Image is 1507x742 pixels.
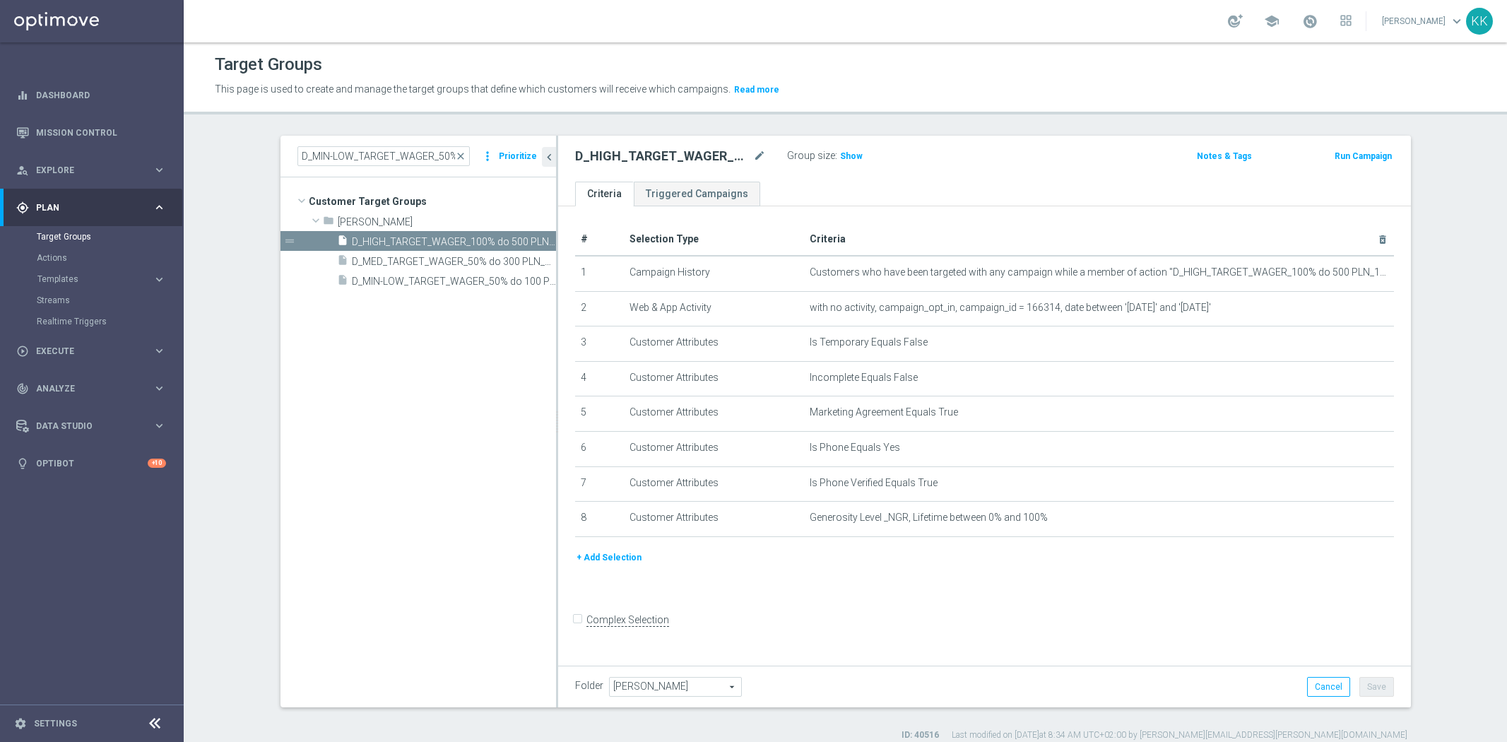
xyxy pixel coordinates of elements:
[624,466,804,502] td: Customer Attributes
[323,215,334,231] i: folder
[733,82,781,98] button: Read more
[36,347,153,355] span: Execute
[37,290,182,311] div: Streams
[352,276,556,288] span: D_MIN-LOW_TARGET_WAGER_50% do 100 PLN_120825_SMS
[36,204,153,212] span: Plan
[16,202,167,213] button: gps_fixed Plan keyboard_arrow_right
[16,457,29,470] i: lightbulb
[153,344,166,358] i: keyboard_arrow_right
[215,54,322,75] h1: Target Groups
[624,326,804,362] td: Customer Attributes
[34,719,77,728] a: Settings
[1307,677,1350,697] button: Cancel
[810,233,846,245] span: Criteria
[16,201,29,214] i: gps_fixed
[624,396,804,432] td: Customer Attributes
[810,512,1048,524] span: Generosity Level _NGR, Lifetime between 0% and 100%
[16,90,167,101] div: equalizer Dashboard
[337,235,348,251] i: insert_drive_file
[37,231,147,242] a: Target Groups
[153,201,166,214] i: keyboard_arrow_right
[575,361,625,396] td: 4
[634,182,760,206] a: Triggered Campaigns
[624,223,804,256] th: Selection Type
[952,729,1407,741] label: Last modified on [DATE] at 8:34 AM UTC+02:00 by [PERSON_NAME][EMAIL_ADDRESS][PERSON_NAME][DOMAIN_...
[16,164,153,177] div: Explore
[902,729,939,741] label: ID: 40516
[16,345,153,358] div: Execute
[575,466,625,502] td: 7
[16,444,166,482] div: Optibot
[810,442,900,454] span: Is Phone Equals Yes
[153,382,166,395] i: keyboard_arrow_right
[153,273,166,286] i: keyboard_arrow_right
[840,151,863,161] span: Show
[1449,13,1465,29] span: keyboard_arrow_down
[16,420,153,432] div: Data Studio
[586,613,669,627] label: Complex Selection
[624,291,804,326] td: Web & App Activity
[148,459,166,468] div: +10
[36,444,148,482] a: Optibot
[215,83,731,95] span: This page is used to create and manage the target groups that define which customers will receive...
[36,114,166,151] a: Mission Control
[16,114,166,151] div: Mission Control
[624,502,804,537] td: Customer Attributes
[16,164,29,177] i: person_search
[1377,234,1388,245] i: delete_forever
[37,247,182,269] div: Actions
[1195,148,1253,164] button: Notes & Tags
[16,89,29,102] i: equalizer
[624,361,804,396] td: Customer Attributes
[810,302,1211,314] span: with no activity, campaign_opt_in, campaign_id = 166314, date between '[DATE]' and '[DATE]'
[37,273,167,285] button: Templates keyboard_arrow_right
[16,382,153,395] div: Analyze
[337,274,348,290] i: insert_drive_file
[153,163,166,177] i: keyboard_arrow_right
[16,76,166,114] div: Dashboard
[753,148,766,165] i: mode_edit
[37,311,182,332] div: Realtime Triggers
[153,419,166,432] i: keyboard_arrow_right
[337,254,348,271] i: insert_drive_file
[810,477,938,489] span: Is Phone Verified Equals True
[1264,13,1280,29] span: school
[16,458,167,469] button: lightbulb Optibot +10
[36,76,166,114] a: Dashboard
[1359,677,1394,697] button: Save
[543,151,556,164] i: chevron_left
[16,346,167,357] button: play_circle_outline Execute keyboard_arrow_right
[16,420,167,432] button: Data Studio keyboard_arrow_right
[810,336,928,348] span: Is Temporary Equals False
[480,146,495,166] i: more_vert
[575,396,625,432] td: 5
[37,316,147,327] a: Realtime Triggers
[16,165,167,176] button: person_search Explore keyboard_arrow_right
[16,127,167,139] button: Mission Control
[542,147,556,167] button: chevron_left
[16,345,29,358] i: play_circle_outline
[309,192,556,211] span: Customer Target Groups
[624,431,804,466] td: Customer Attributes
[16,201,153,214] div: Plan
[16,383,167,394] button: track_changes Analyze keyboard_arrow_right
[575,148,750,165] h2: D_HIGH_TARGET_WAGER_100% do 500 PLN_120825_SMS
[1466,8,1493,35] div: KK
[575,223,625,256] th: #
[575,431,625,466] td: 6
[338,216,556,228] span: Kasia K.
[575,326,625,362] td: 3
[575,182,634,206] a: Criteria
[352,256,556,268] span: D_MED_TARGET_WAGER_50% do 300 PLN_120825_SMS
[37,275,153,283] div: Templates
[36,384,153,393] span: Analyze
[36,422,153,430] span: Data Studio
[787,150,835,162] label: Group size
[37,275,138,283] span: Templates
